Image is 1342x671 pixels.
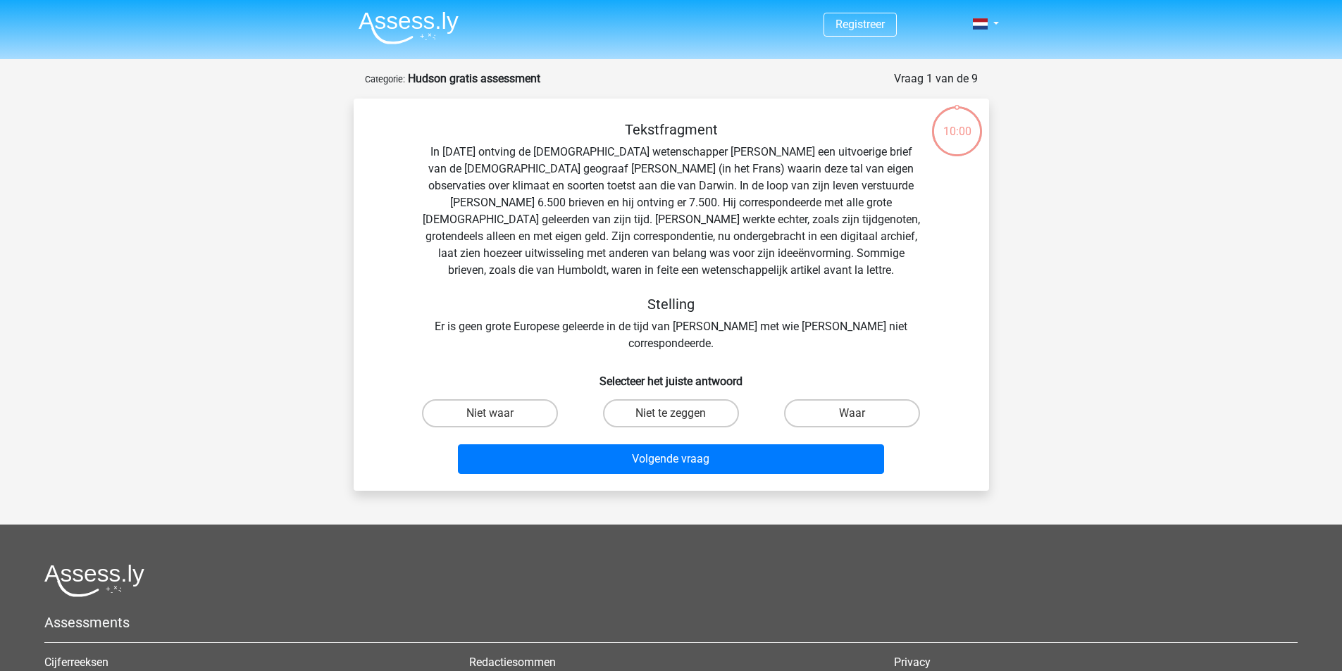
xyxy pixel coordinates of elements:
[44,564,144,597] img: Assessly logo
[359,11,459,44] img: Assessly
[408,72,540,85] strong: Hudson gratis assessment
[422,399,558,427] label: Niet waar
[931,105,983,140] div: 10:00
[421,121,921,138] h5: Tekstfragment
[376,363,967,388] h6: Selecteer het juiste antwoord
[44,656,108,669] a: Cijferreeksen
[894,70,978,87] div: Vraag 1 van de 9
[421,296,921,313] h5: Stelling
[603,399,739,427] label: Niet te zeggen
[784,399,920,427] label: Waar
[894,656,931,669] a: Privacy
[44,614,1298,631] h5: Assessments
[365,74,405,84] small: Categorie:
[458,444,884,474] button: Volgende vraag
[835,18,885,31] a: Registreer
[376,121,967,352] div: In [DATE] ontving de [DEMOGRAPHIC_DATA] wetenschapper [PERSON_NAME] een uitvoerige brief van de [...
[469,656,556,669] a: Redactiesommen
